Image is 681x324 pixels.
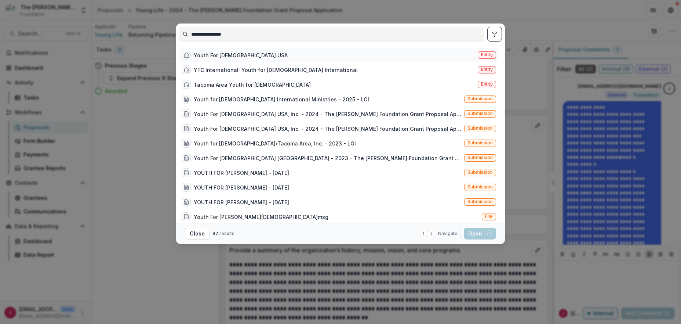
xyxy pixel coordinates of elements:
div: Tacoma Area Youth for [DEMOGRAPHIC_DATA] [194,81,311,89]
span: Submission [467,126,493,131]
span: Submission [467,96,493,101]
button: Open [464,228,496,240]
span: Navigate [438,230,458,237]
span: Submission [467,140,493,145]
span: results [219,231,234,236]
div: Youth For [DEMOGRAPHIC_DATA] USA [194,51,288,59]
div: Youth for [DEMOGRAPHIC_DATA]/Tacoma Area, Inc. - 2023 - LOI [194,140,356,147]
span: Submission [467,170,493,175]
div: Youth For [DEMOGRAPHIC_DATA] [GEOGRAPHIC_DATA] - 2023 - The [PERSON_NAME] Foundation Grant Propos... [194,154,461,162]
span: File [485,214,493,219]
button: toggle filters [487,27,502,42]
div: Youth For [DEMOGRAPHIC_DATA] USA, Inc. - 2024 - The [PERSON_NAME] Foundation Grant Proposal Appli... [194,125,461,133]
button: Close [185,228,210,240]
div: YOUTH FOR [PERSON_NAME] - [DATE] [194,184,289,191]
span: Submission [467,184,493,190]
span: Entity [481,82,493,87]
span: Submission [467,111,493,116]
span: Submission [467,155,493,160]
div: Youth for [DEMOGRAPHIC_DATA] International Ministries - 2025 - LOI [194,96,369,103]
span: Entity [481,67,493,72]
span: Submission [467,199,493,204]
div: Youth For [DEMOGRAPHIC_DATA] USA, Inc. - 2024 - The [PERSON_NAME] Foundation Grant Proposal Appli... [194,110,461,118]
div: YFC International; Youth for [DEMOGRAPHIC_DATA] International [194,66,358,74]
span: Entity [481,52,493,57]
div: Youth For [PERSON_NAME][DEMOGRAPHIC_DATA]msg [194,213,328,221]
span: 97 [212,231,218,236]
div: YOUTH FOR [PERSON_NAME] - [DATE] [194,169,289,177]
div: YOUTH FOR [PERSON_NAME] - [DATE] [194,198,289,206]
